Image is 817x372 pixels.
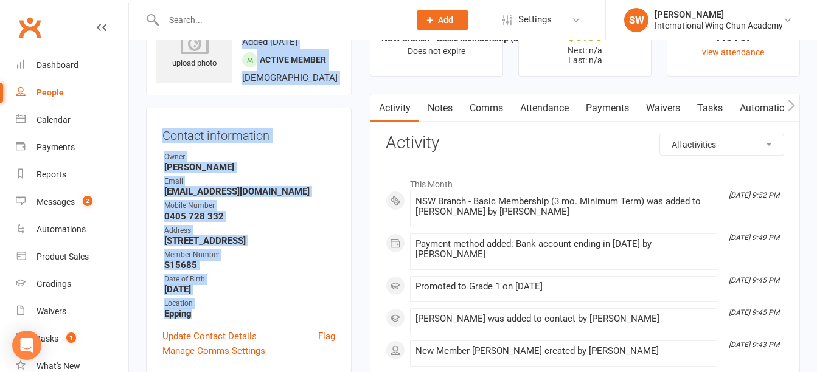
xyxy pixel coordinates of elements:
a: Update Contact Details [162,329,257,343]
strong: [PERSON_NAME] [164,162,335,173]
a: Clubworx [15,12,45,43]
div: Dashboard [37,60,78,70]
span: 2 [83,196,92,206]
div: Location [164,298,335,309]
div: Product Sales [37,252,89,261]
strong: [STREET_ADDRESS] [164,235,335,246]
div: Mobile Number [164,200,335,212]
div: Never [678,30,788,43]
span: [DEMOGRAPHIC_DATA] [242,72,338,83]
div: What's New [37,361,80,371]
a: view attendance [702,47,764,57]
div: Promoted to Grade 1 on [DATE] [415,281,712,292]
a: Comms [461,94,512,122]
a: Activity [370,94,419,122]
a: Product Sales [16,243,128,270]
div: SW [624,8,648,32]
strong: S15685 [164,260,335,270]
a: Waivers [638,94,689,122]
a: Dashboard [16,52,128,79]
div: NSW Branch - Basic Membership (3 mo. Minimum Term) was added to [PERSON_NAME] by [PERSON_NAME] [415,196,712,217]
input: Search... [160,12,401,29]
a: Automations [731,94,804,122]
a: Gradings [16,270,128,298]
div: Payment method added: Bank account ending in [DATE] by [PERSON_NAME] [415,239,712,260]
div: New Member [PERSON_NAME] created by [PERSON_NAME] [415,346,712,356]
div: Address [164,225,335,236]
div: Automations [37,224,86,234]
div: Open Intercom Messenger [12,331,41,360]
span: Does not expire [408,46,465,56]
button: Add [417,10,468,30]
div: People [37,88,64,97]
div: Tasks [37,334,58,343]
div: [PERSON_NAME] [655,9,783,20]
a: Messages 2 [16,188,128,216]
a: Manage Comms Settings [162,343,265,358]
div: Email [164,176,335,187]
time: Added [DATE] [242,36,297,47]
div: Date of Birth [164,274,335,285]
a: Payments [577,94,638,122]
div: Gradings [37,279,71,289]
i: [DATE] 9:45 PM [729,308,779,317]
a: Automations [16,216,128,243]
div: Messages [37,197,75,207]
div: Calendar [37,115,71,125]
a: Tasks 1 [16,325,128,353]
div: Waivers [37,306,66,316]
a: People [16,79,128,106]
i: [DATE] 9:49 PM [729,233,779,242]
div: upload photo [156,30,232,70]
strong: [EMAIL_ADDRESS][DOMAIN_NAME] [164,186,335,197]
a: Payments [16,134,128,161]
a: Reports [16,161,128,188]
div: Member Number [164,249,335,261]
strong: Epping [164,308,335,319]
p: Next: n/a Last: n/a [530,46,640,65]
span: Settings [518,6,552,33]
div: $0.00 [530,30,640,43]
a: Flag [318,329,335,343]
a: Notes [419,94,461,122]
a: Calendar [16,106,128,134]
i: [DATE] 9:52 PM [729,191,779,199]
span: Active member [260,55,326,64]
h3: Activity [386,134,784,153]
a: Tasks [689,94,731,122]
span: 1 [66,332,76,343]
h3: Contact information [162,124,335,142]
strong: [DATE] [164,284,335,295]
div: Owner [164,151,335,163]
div: International Wing Chun Academy [655,20,783,31]
div: Payments [37,142,75,152]
i: [DATE] 9:45 PM [729,276,779,284]
span: Add [438,15,453,25]
a: Waivers [16,298,128,325]
a: Attendance [512,94,577,122]
i: [DATE] 9:43 PM [729,340,779,349]
li: This Month [386,171,784,191]
div: Reports [37,170,66,179]
strong: 0405 728 332 [164,211,335,222]
div: [PERSON_NAME] was added to contact by [PERSON_NAME] [415,314,712,324]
